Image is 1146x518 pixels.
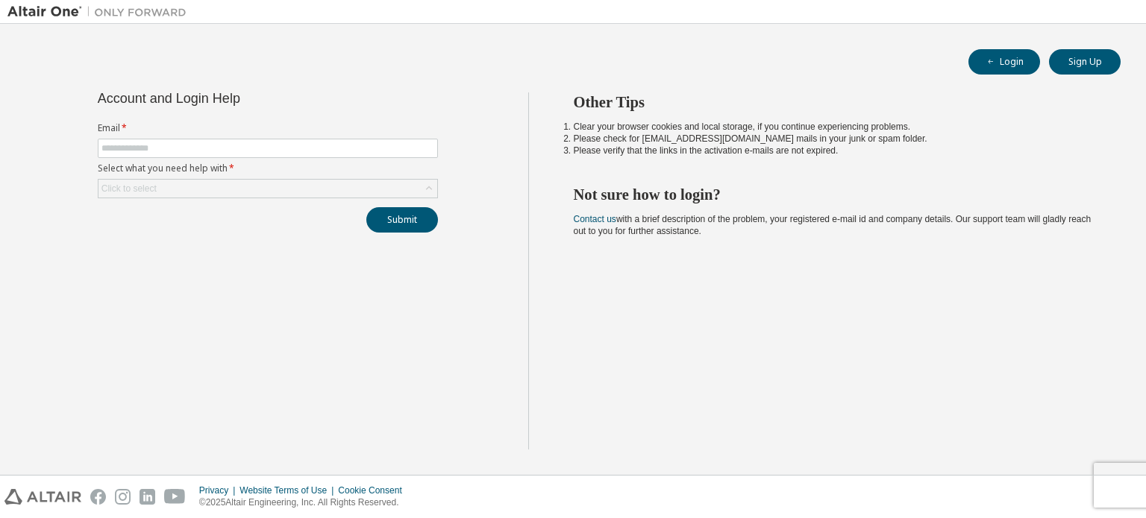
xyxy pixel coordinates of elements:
[98,162,438,174] label: Select what you need help with
[574,133,1095,145] li: Please check for [EMAIL_ADDRESS][DOMAIN_NAME] mails in your junk or spam folder.
[98,180,437,198] div: Click to select
[98,92,370,104] div: Account and Login Help
[115,489,131,505] img: instagram.svg
[574,145,1095,157] li: Please verify that the links in the activation e-mails are not expired.
[338,484,410,496] div: Cookie Consent
[968,49,1040,75] button: Login
[7,4,194,19] img: Altair One
[574,92,1095,112] h2: Other Tips
[4,489,81,505] img: altair_logo.svg
[574,185,1095,204] h2: Not sure how to login?
[101,183,157,195] div: Click to select
[366,207,438,233] button: Submit
[98,122,438,134] label: Email
[164,489,186,505] img: youtube.svg
[574,121,1095,133] li: Clear your browser cookies and local storage, if you continue experiencing problems.
[574,214,616,224] a: Contact us
[239,484,338,496] div: Website Terms of Use
[1049,49,1121,75] button: Sign Up
[574,214,1092,236] span: with a brief description of the problem, your registered e-mail id and company details. Our suppo...
[199,484,239,496] div: Privacy
[199,496,411,509] p: © 2025 Altair Engineering, Inc. All Rights Reserved.
[90,489,106,505] img: facebook.svg
[140,489,155,505] img: linkedin.svg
